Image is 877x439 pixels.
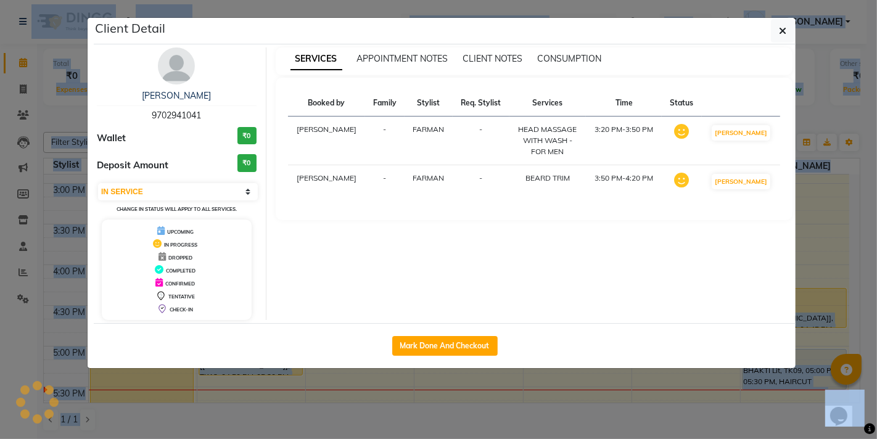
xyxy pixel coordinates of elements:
[170,306,193,313] span: CHECK-IN
[97,158,168,173] span: Deposit Amount
[97,131,126,146] span: Wallet
[662,90,701,117] th: Status
[152,110,201,121] span: 9702941041
[365,165,405,199] td: -
[517,173,578,184] div: BEARD TRIM
[392,336,498,356] button: Mark Done And Checkout
[586,90,662,117] th: Time
[825,390,865,427] iframe: chat widget
[453,165,509,199] td: -
[237,154,257,172] h3: ₹0
[168,293,195,300] span: TENTATIVE
[158,47,195,84] img: avatar
[95,19,165,38] h5: Client Detail
[288,165,365,199] td: [PERSON_NAME]
[413,125,444,134] span: FARMAN
[288,90,365,117] th: Booked by
[712,174,770,189] button: [PERSON_NAME]
[517,124,578,157] div: HEAD MASSAGE WITH WASH - FOR MEN
[586,117,662,165] td: 3:20 PM-3:50 PM
[413,173,444,183] span: FARMAN
[586,165,662,199] td: 3:50 PM-4:20 PM
[509,90,586,117] th: Services
[166,268,196,274] span: COMPLETED
[712,125,770,141] button: [PERSON_NAME]
[165,281,195,287] span: CONFIRMED
[142,90,211,101] a: [PERSON_NAME]
[453,90,509,117] th: Req. Stylist
[117,206,237,212] small: Change in status will apply to all services.
[288,117,365,165] td: [PERSON_NAME]
[463,53,523,64] span: CLIENT NOTES
[405,90,453,117] th: Stylist
[357,53,448,64] span: APPOINTMENT NOTES
[290,48,342,70] span: SERVICES
[168,255,192,261] span: DROPPED
[453,117,509,165] td: -
[538,53,602,64] span: CONSUMPTION
[365,90,405,117] th: Family
[164,242,197,248] span: IN PROGRESS
[365,117,405,165] td: -
[237,127,257,145] h3: ₹0
[167,229,194,235] span: UPCOMING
